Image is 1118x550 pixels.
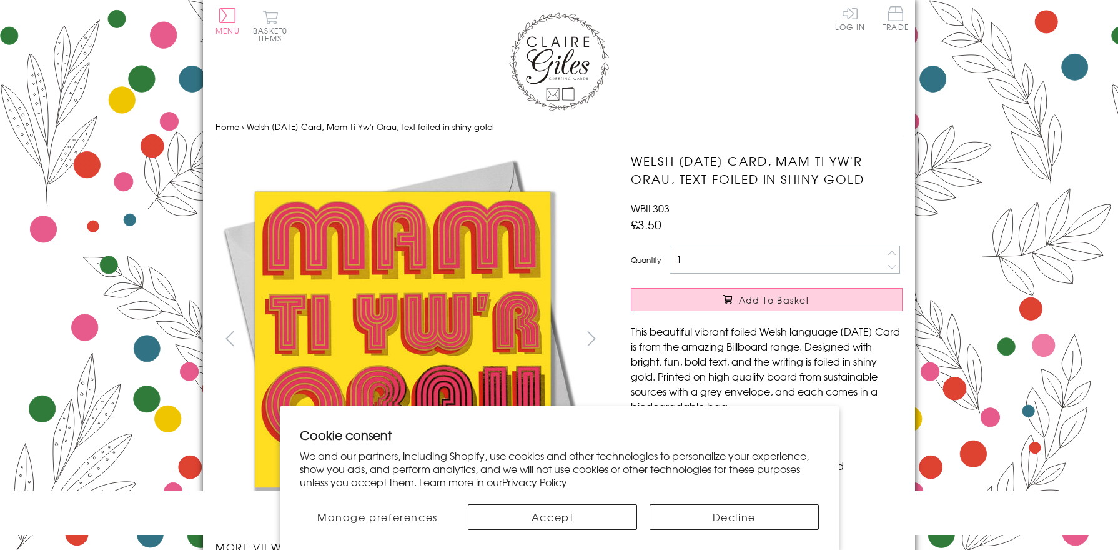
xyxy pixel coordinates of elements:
a: Trade [883,6,909,33]
img: Claire Giles Greetings Cards [509,12,609,111]
span: Manage preferences [317,509,438,524]
p: We and our partners, including Shopify, use cookies and other technologies to personalize your ex... [300,449,819,488]
button: prev [215,324,244,352]
nav: breadcrumbs [215,114,903,140]
span: Menu [215,25,240,36]
img: Welsh Mother's Day Card, Mam Ti Yw'r Orau, text foiled in shiny gold [215,152,590,527]
a: Home [215,121,239,132]
span: Welsh [DATE] Card, Mam Ti Yw'r Orau, text foiled in shiny gold [247,121,493,132]
span: Add to Basket [739,294,810,306]
button: Accept [468,504,637,530]
span: › [242,121,244,132]
button: Decline [650,504,819,530]
button: Basket0 items [253,10,287,42]
button: Manage preferences [300,504,456,530]
h1: Welsh [DATE] Card, Mam Ti Yw'r Orau, text foiled in shiny gold [631,152,903,188]
span: WBIL303 [631,201,670,216]
a: Privacy Policy [502,474,567,489]
h2: Cookie consent [300,426,819,444]
span: 0 items [259,25,287,44]
p: This beautiful vibrant foiled Welsh language [DATE] Card is from the amazing Billboard range. Des... [631,324,903,414]
button: Add to Basket [631,288,903,311]
button: next [578,324,606,352]
a: Log In [835,6,865,31]
button: Menu [215,8,240,34]
label: Quantity [631,254,661,266]
span: £3.50 [631,216,661,233]
span: Trade [883,6,909,31]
